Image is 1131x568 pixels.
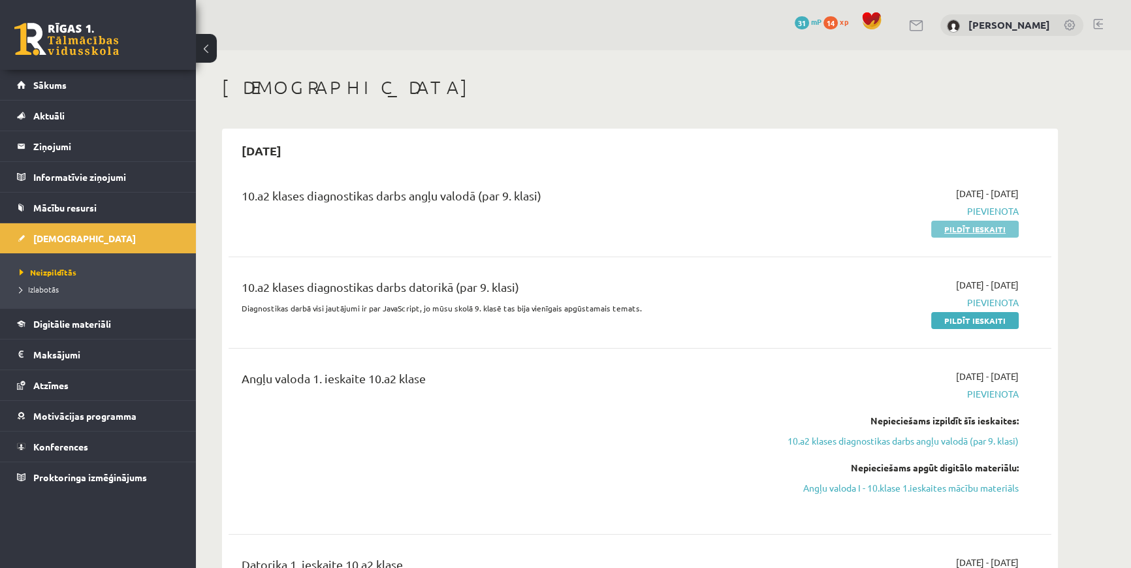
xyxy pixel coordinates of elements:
[20,266,183,278] a: Neizpildītās
[33,410,136,422] span: Motivācijas programma
[823,16,855,27] a: 14 xp
[17,462,180,492] a: Proktoringa izmēģinājums
[773,461,1019,475] div: Nepieciešams apgūt digitālo materiālu:
[956,370,1019,383] span: [DATE] - [DATE]
[222,76,1058,99] h1: [DEMOGRAPHIC_DATA]
[17,70,180,100] a: Sākums
[773,296,1019,309] span: Pievienota
[17,193,180,223] a: Mācību resursi
[17,370,180,400] a: Atzīmes
[811,16,821,27] span: mP
[840,16,848,27] span: xp
[17,401,180,431] a: Motivācijas programma
[17,432,180,462] a: Konferences
[242,302,753,314] p: Diagnostikas darbā visi jautājumi ir par JavaScript, jo mūsu skolā 9. klasē tas bija vienīgais ap...
[33,339,180,370] legend: Maksājumi
[795,16,809,29] span: 31
[773,414,1019,428] div: Nepieciešams izpildīt šīs ieskaites:
[773,434,1019,448] a: 10.a2 klases diagnostikas darbs angļu valodā (par 9. klasi)
[242,278,753,302] div: 10.a2 klases diagnostikas darbs datorikā (par 9. klasi)
[242,187,753,211] div: 10.a2 klases diagnostikas darbs angļu valodā (par 9. klasi)
[947,20,960,33] img: Ņikita Ņemiro
[17,309,180,339] a: Digitālie materiāli
[20,283,183,295] a: Izlabotās
[17,131,180,161] a: Ziņojumi
[17,162,180,192] a: Informatīvie ziņojumi
[773,204,1019,218] span: Pievienota
[33,471,147,483] span: Proktoringa izmēģinājums
[956,278,1019,292] span: [DATE] - [DATE]
[33,162,180,192] legend: Informatīvie ziņojumi
[33,202,97,213] span: Mācību resursi
[33,318,111,330] span: Digitālie materiāli
[956,187,1019,200] span: [DATE] - [DATE]
[968,18,1050,31] a: [PERSON_NAME]
[14,23,119,55] a: Rīgas 1. Tālmācības vidusskola
[20,284,59,294] span: Izlabotās
[823,16,838,29] span: 14
[33,379,69,391] span: Atzīmes
[931,312,1019,329] a: Pildīt ieskaiti
[795,16,821,27] a: 31 mP
[242,370,753,394] div: Angļu valoda 1. ieskaite 10.a2 klase
[17,101,180,131] a: Aktuāli
[773,387,1019,401] span: Pievienota
[931,221,1019,238] a: Pildīt ieskaiti
[33,441,88,452] span: Konferences
[229,135,295,166] h2: [DATE]
[773,481,1019,495] a: Angļu valoda I - 10.klase 1.ieskaites mācību materiāls
[17,223,180,253] a: [DEMOGRAPHIC_DATA]
[33,131,180,161] legend: Ziņojumi
[20,267,76,277] span: Neizpildītās
[33,79,67,91] span: Sākums
[17,339,180,370] a: Maksājumi
[33,232,136,244] span: [DEMOGRAPHIC_DATA]
[33,110,65,121] span: Aktuāli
